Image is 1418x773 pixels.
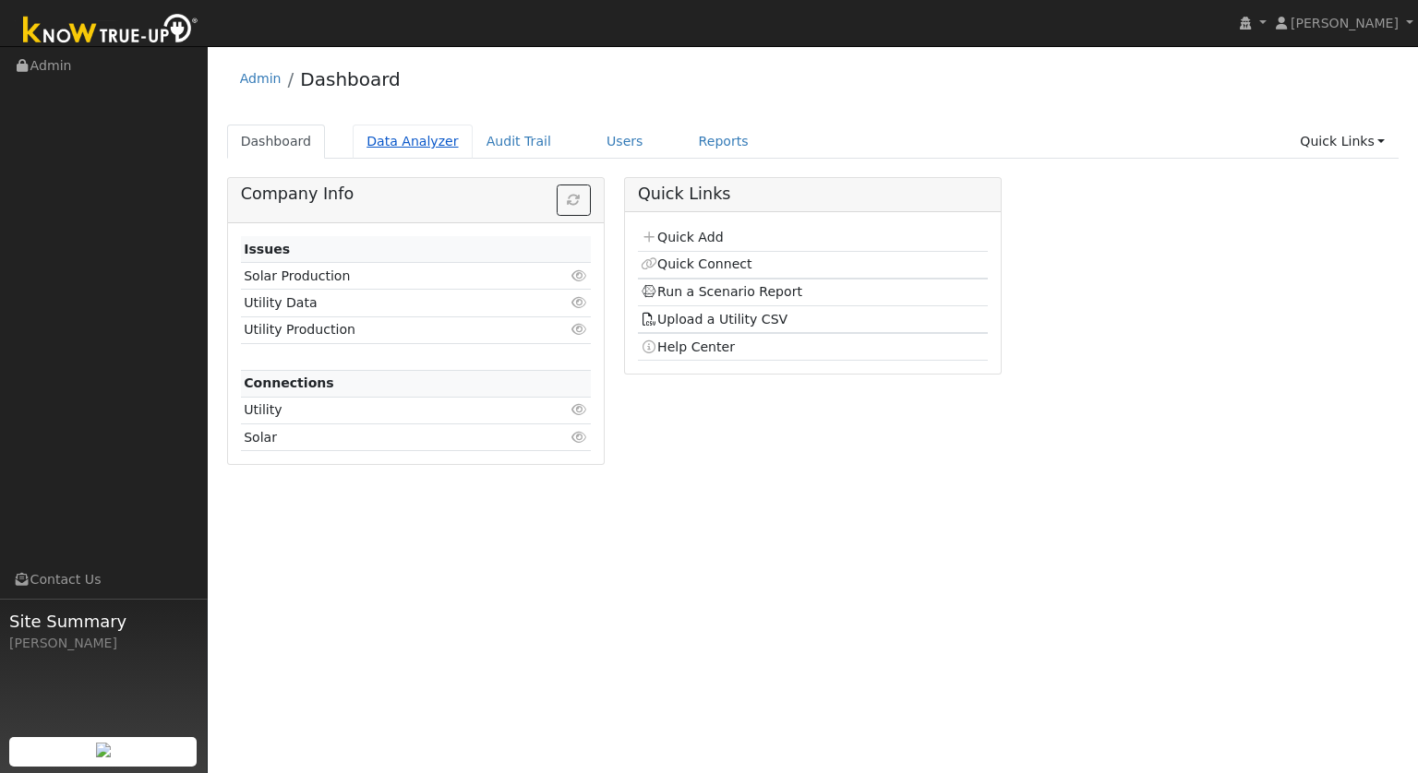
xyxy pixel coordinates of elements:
i: Click to view [571,296,588,309]
td: Solar [241,424,535,451]
a: Quick Links [1286,125,1399,159]
a: Data Analyzer [353,125,473,159]
strong: Issues [244,242,290,256]
a: Dashboard [300,68,401,90]
a: Dashboard [227,125,326,159]
td: Utility [241,397,535,423]
strong: Connections [244,375,334,390]
a: Help Center [641,339,735,354]
h5: Company Info [241,184,591,204]
div: [PERSON_NAME] [9,634,198,653]
td: Utility Data [241,290,535,316]
img: Know True-Up [14,10,208,52]
a: Quick Add [641,230,723,244]
td: Solar Production [241,263,535,290]
i: Click to view [571,269,588,282]
h5: Quick Links [638,184,988,204]
a: Upload a Utility CSV [641,312,787,327]
i: Click to view [571,431,588,444]
a: Quick Connect [641,256,751,271]
a: Run a Scenario Report [641,284,802,299]
a: Admin [240,71,282,86]
i: Click to view [571,323,588,336]
a: Users [593,125,657,159]
td: Utility Production [241,316,535,343]
a: Reports [685,125,763,159]
span: Site Summary [9,609,198,634]
i: Click to view [571,403,588,416]
span: [PERSON_NAME] [1291,16,1399,30]
a: Audit Trail [473,125,565,159]
img: retrieve [96,743,111,757]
